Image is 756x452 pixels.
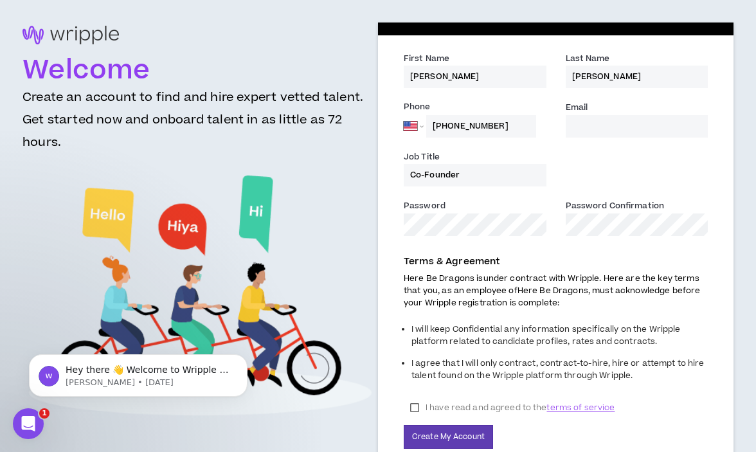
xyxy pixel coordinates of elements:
[404,53,449,67] label: First Name
[404,255,708,269] p: Terms & Agreement
[404,273,708,310] p: Here Be Dragons is under contract with Wripple. Here are the key terms that you, as an employee o...
[28,164,373,429] img: Welcome to Wripple
[404,425,493,449] button: Create My Account
[22,86,378,164] h3: Create an account to find and hire expert vetted talent. Get started now and onboard talent in as...
[39,408,50,419] span: 1
[411,354,708,388] li: I agree that I will only contract, contract-to-hire, hire or attempt to hire talent found on the ...
[10,327,267,417] iframe: Intercom notifications message
[404,200,446,214] label: Password
[566,53,610,67] label: Last Name
[22,26,119,52] img: logo-brand.png
[566,102,588,116] label: Email
[546,401,615,414] span: terms of service
[404,398,621,417] label: I have read and agreed to the
[22,55,378,86] h1: Welcome
[404,101,546,115] label: Phone
[411,320,708,354] li: I will keep Confidential any information specifically on the Wripple platform related to candidat...
[13,408,44,439] iframe: Intercom live chat
[566,200,665,214] label: Password Confirmation
[404,151,440,165] label: Job Title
